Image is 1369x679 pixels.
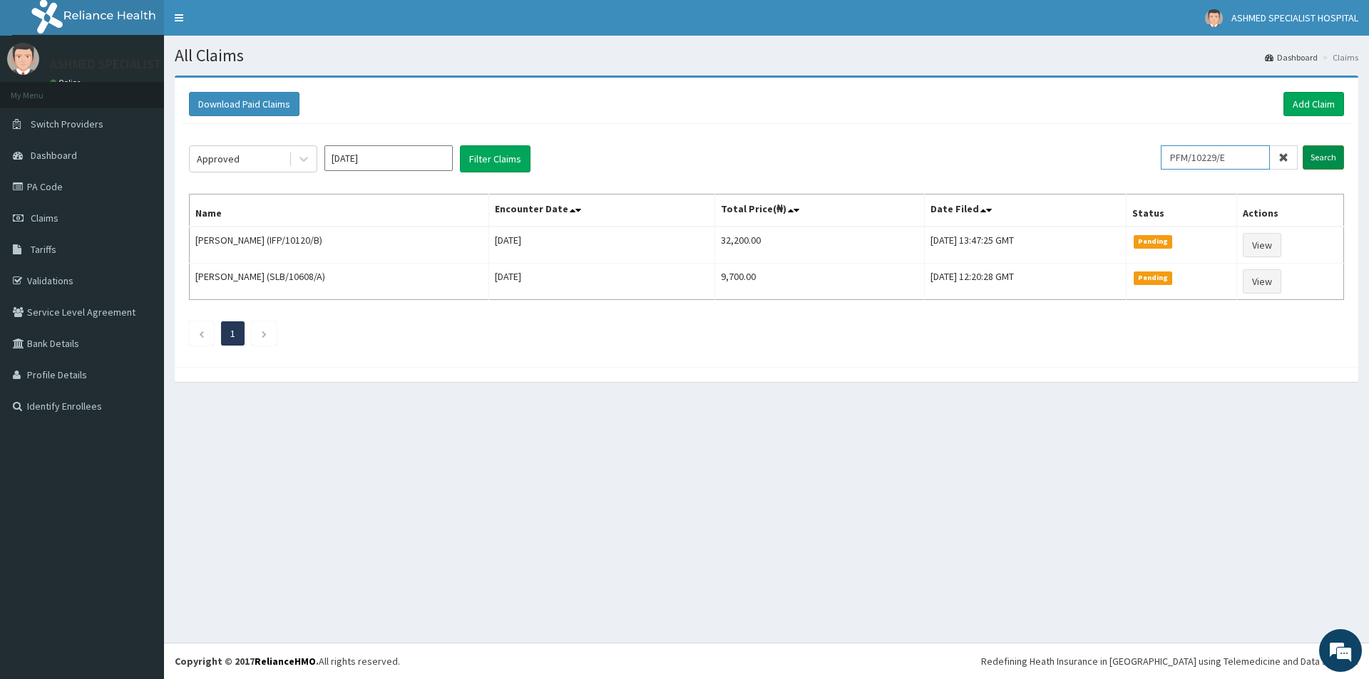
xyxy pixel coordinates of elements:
button: Download Paid Claims [189,92,299,116]
footer: All rights reserved. [164,643,1369,679]
div: Approved [197,152,240,166]
th: Date Filed [924,195,1126,227]
a: Next page [261,327,267,340]
a: Previous page [198,327,205,340]
td: [DATE] [489,227,715,264]
button: Filter Claims [460,145,530,172]
span: Claims [31,212,58,224]
th: Total Price(₦) [715,195,925,227]
img: User Image [1205,9,1223,27]
a: Page 1 is your current page [230,327,235,340]
h1: All Claims [175,46,1358,65]
span: Switch Providers [31,118,103,130]
a: Online [50,78,84,88]
td: [PERSON_NAME] (IFP/10120/B) [190,227,489,264]
img: d_794563401_company_1708531726252_794563401 [26,71,58,107]
li: Claims [1319,51,1358,63]
a: View [1243,269,1281,294]
td: [DATE] 13:47:25 GMT [924,227,1126,264]
span: Pending [1134,235,1173,248]
span: ASHMED SPECIALIST HOSPITAL [1231,11,1358,24]
th: Status [1126,195,1236,227]
th: Encounter Date [489,195,715,227]
strong: Copyright © 2017 . [175,655,319,668]
span: Tariffs [31,243,56,256]
span: We're online! [83,180,197,323]
td: 32,200.00 [715,227,925,264]
textarea: Type your message and hit 'Enter' [7,389,272,439]
input: Search by HMO ID [1161,145,1270,170]
a: Add Claim [1283,92,1344,116]
input: Search [1303,145,1344,170]
div: Chat with us now [74,80,240,98]
th: Actions [1237,195,1344,227]
td: 9,700.00 [715,264,925,300]
span: Pending [1134,271,1173,284]
div: Redefining Heath Insurance in [GEOGRAPHIC_DATA] using Telemedicine and Data Science! [981,654,1358,668]
td: [DATE] 12:20:28 GMT [924,264,1126,300]
input: Select Month and Year [324,145,453,171]
p: ASHMED SPECIALIST HOSPITAL [50,58,220,71]
img: User Image [7,43,39,75]
a: View [1243,233,1281,257]
td: [PERSON_NAME] (SLB/10608/A) [190,264,489,300]
span: Dashboard [31,149,77,162]
td: [DATE] [489,264,715,300]
a: Dashboard [1265,51,1318,63]
th: Name [190,195,489,227]
div: Minimize live chat window [234,7,268,41]
a: RelianceHMO [255,655,316,668]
